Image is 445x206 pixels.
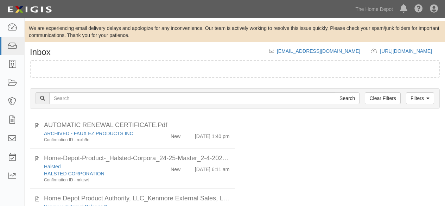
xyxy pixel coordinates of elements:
a: Clear Filters [365,92,400,104]
div: Confirmation ID - nrkcwt [44,177,148,183]
i: Help Center - Complianz [414,5,423,13]
h1: Inbox [30,48,51,57]
input: Search [49,92,335,104]
a: ARCHIVED - FAUX EZ PRODUCTS INC [44,131,133,136]
div: [DATE] 1:40 pm [195,130,230,140]
div: [DATE] 6:11 am [195,163,230,173]
div: Confirmation ID - rcxh9n [44,137,148,143]
div: AUTOMATIC RENEWAL CERTIFICATE.Pdf [44,121,230,130]
a: [EMAIL_ADDRESS][DOMAIN_NAME] [277,48,360,54]
div: New [171,163,180,173]
div: ARCHIVED - FAUX EZ PRODUCTS INC [44,130,148,137]
a: [URL][DOMAIN_NAME] [380,48,440,54]
div: HALSTED CORPORATION [44,170,148,177]
a: Halsted [44,164,61,169]
div: Halsted [44,163,148,170]
div: New [171,130,180,140]
div: Home Depot Product Authority, LLC_Kenmore External Sales, LLC_25-26 Mast....pdf [44,194,230,203]
img: logo-5460c22ac91f19d4615b14bd174203de0afe785f0fc80cf4dbbc73dc1793850b.png [5,3,54,16]
div: Home-Depot-Product-_Halsted-Corpora_24-25-Master_2-4-2025_319143238.pdf [44,154,230,163]
div: We are experiencing email delivery delays and apologize for any inconvenience. Our team is active... [25,25,445,39]
a: Filters [406,92,434,104]
input: Search [335,92,360,104]
a: The Home Depot [352,2,396,16]
a: HALSTED CORPORATION [44,171,104,176]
